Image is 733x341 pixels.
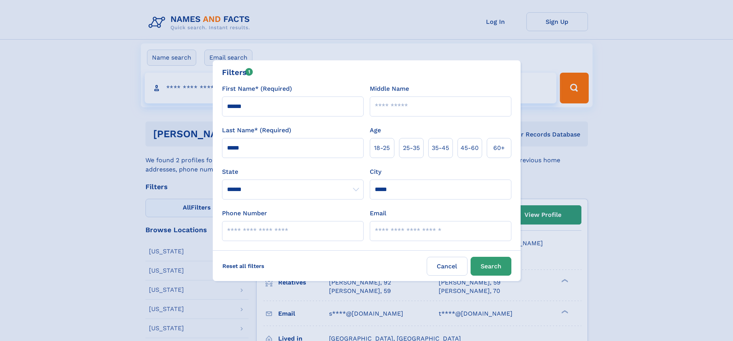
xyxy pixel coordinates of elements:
label: Email [370,209,386,218]
button: Search [471,257,511,276]
span: 18‑25 [374,143,390,153]
label: First Name* (Required) [222,84,292,93]
label: Reset all filters [217,257,269,275]
span: 45‑60 [461,143,479,153]
label: Phone Number [222,209,267,218]
label: City [370,167,381,176]
span: 35‑45 [432,143,449,153]
span: 25‑35 [403,143,420,153]
label: Age [370,126,381,135]
label: Cancel [427,257,468,276]
label: State [222,167,364,176]
span: 60+ [493,143,505,153]
div: Filters [222,67,253,78]
label: Last Name* (Required) [222,126,291,135]
label: Middle Name [370,84,409,93]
